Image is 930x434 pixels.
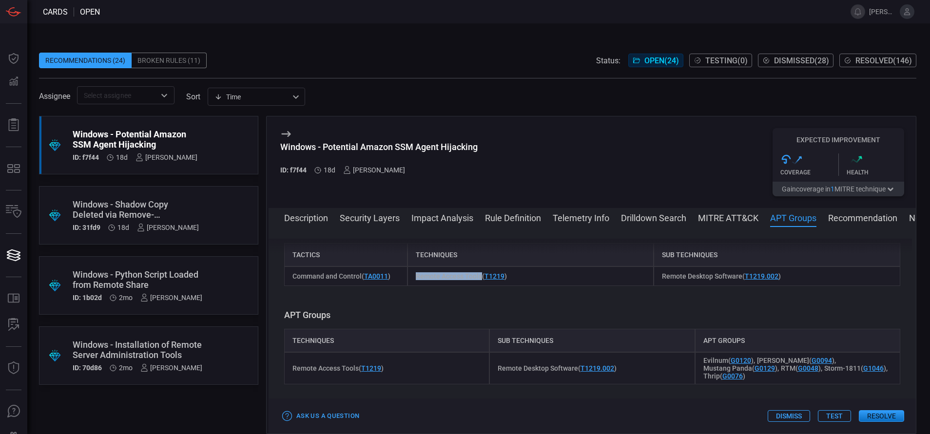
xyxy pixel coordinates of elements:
span: Evilnum ( ) [703,357,754,364]
div: [PERSON_NAME] [140,364,202,372]
div: [PERSON_NAME] [136,153,197,161]
span: Thrip ( ) [703,372,745,380]
input: Select assignee [80,89,155,101]
h5: ID: f7f44 [73,153,99,161]
span: Remote Desktop Software ( ) [498,364,617,372]
button: Testing(0) [689,54,752,67]
button: Detections [2,70,25,94]
a: T1219.002 [745,272,778,280]
div: [PERSON_NAME] [343,166,405,174]
span: Testing ( 0 ) [705,56,748,65]
span: Dismissed ( 28 ) [774,56,829,65]
div: Broken Rules (11) [132,53,207,68]
span: Jun 29, 2025 10:25 AM [119,294,133,302]
label: sort [186,92,200,101]
div: APT Groups [695,329,900,352]
span: Remote Desktop Software ( ) [662,272,781,280]
button: Description [284,211,328,223]
div: Recommendations (24) [39,53,132,68]
span: 1 [831,185,834,193]
a: G0076 [722,372,743,380]
a: G0094 [812,357,832,364]
button: Reports [2,113,25,137]
div: [PERSON_NAME] [140,294,202,302]
h3: APT Groups [284,309,900,321]
span: RTM ( ) [781,364,821,372]
div: Windows - Shadow Copy Deleted via Remove-CimInstance [73,199,199,220]
a: TA0011 [364,272,388,280]
button: MITRE - Detection Posture [2,157,25,180]
a: T1219 [484,272,504,280]
div: Windows - Python Script Loaded from Remote Share [73,269,202,290]
button: Rule Definition [485,211,541,223]
span: [PERSON_NAME].[PERSON_NAME] [869,8,896,16]
span: Jul 27, 2025 10:12 AM [324,166,335,174]
h5: ID: 1b02d [73,294,102,302]
span: Storm-1811 ( ) [824,364,886,372]
button: Cards [2,244,25,267]
button: Test [818,410,851,422]
span: Remote Access Tools ( ) [416,272,507,280]
h5: ID: 31fd9 [73,224,100,231]
button: Gaincoverage in1MITRE technique [773,182,904,196]
div: Sub techniques [489,329,695,352]
a: G1046 [863,364,884,372]
button: Telemetry Info [553,211,609,223]
a: T1219.002 [581,364,614,372]
a: G0129 [755,364,775,372]
span: Command and Control ( ) [292,272,390,280]
button: Dismiss [768,410,810,422]
button: Inventory [2,200,25,224]
div: Time [214,92,290,102]
span: [PERSON_NAME] ( ) [757,357,834,364]
span: Jun 29, 2025 10:25 AM [119,364,133,372]
h5: Expected Improvement [773,136,904,144]
button: Impact Analysis [411,211,473,223]
div: Techniques [284,329,489,352]
span: Jul 27, 2025 10:12 AM [116,153,128,161]
span: open [80,7,100,17]
div: Windows - Potential Amazon SSM Agent Hijacking [73,129,197,150]
span: Jul 27, 2025 10:12 AM [117,224,129,231]
div: Techniques [407,243,654,266]
button: APT Groups [770,211,816,223]
button: Recommendation [828,211,897,223]
div: Tactics [284,243,407,266]
span: Status: [596,56,620,65]
h5: ID: f7f44 [280,166,307,174]
button: Resolve [859,410,904,422]
div: [PERSON_NAME] [137,224,199,231]
a: G0048 [798,364,818,372]
button: Open [157,89,171,102]
button: Drilldown Search [621,211,686,223]
a: G0120 [731,357,751,364]
button: Threat Intelligence [2,357,25,380]
span: Assignee [39,92,70,101]
button: Ask Us a Question [280,409,362,424]
button: Ask Us A Question [2,400,25,423]
span: Mustang Panda ( ) [703,364,777,372]
button: Dismissed(28) [758,54,833,67]
h5: ID: 70d86 [73,364,102,372]
button: MITRE ATT&CK [698,211,758,223]
button: ALERT ANALYSIS [2,313,25,337]
button: Rule Catalog [2,287,25,310]
button: Resolved(146) [839,54,916,67]
div: Windows - Potential Amazon SSM Agent Hijacking [280,142,478,152]
div: Sub Techniques [654,243,900,266]
span: Remote Access Tools ( ) [292,364,384,372]
a: T1219 [361,364,381,372]
span: Open ( 24 ) [644,56,679,65]
button: Dashboard [2,47,25,70]
span: Resolved ( 146 ) [855,56,912,65]
div: Windows - Installation of Remote Server Administration Tools [73,340,202,360]
div: Coverage [780,169,838,176]
div: Health [847,169,905,176]
button: Security Layers [340,211,400,223]
button: Open(24) [628,54,683,67]
span: Cards [43,7,68,17]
